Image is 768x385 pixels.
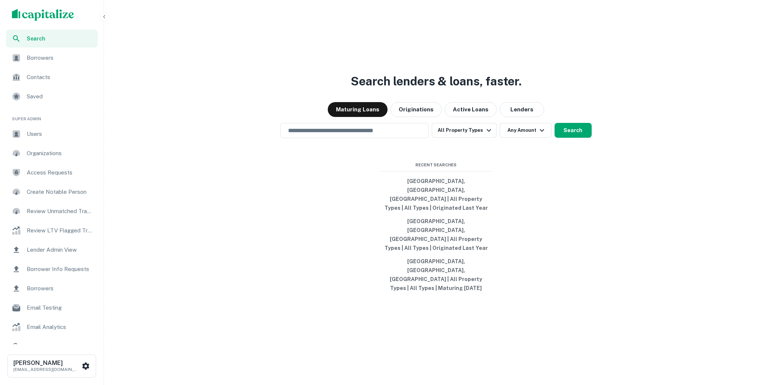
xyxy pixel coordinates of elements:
[6,88,98,105] a: Saved
[27,73,93,82] span: Contacts
[6,164,98,182] a: Access Requests
[27,265,93,274] span: Borrower Info Requests
[6,202,98,220] a: Review Unmatched Transactions
[27,226,93,235] span: Review LTV Flagged Transactions
[445,102,497,117] button: Active Loans
[27,149,93,158] span: Organizations
[6,222,98,239] a: Review LTV Flagged Transactions
[27,303,93,312] span: Email Testing
[27,207,93,216] span: Review Unmatched Transactions
[500,123,552,138] button: Any Amount
[6,30,98,48] a: Search
[6,144,98,162] a: Organizations
[328,102,388,117] button: Maturing Loans
[6,337,98,355] a: SOS Search
[380,162,492,168] span: Recent Searches
[6,260,98,278] a: Borrower Info Requests
[27,92,93,101] span: Saved
[27,342,93,351] span: SOS Search
[27,245,93,254] span: Lender Admin View
[6,318,98,336] a: Email Analytics
[500,102,544,117] button: Lenders
[390,102,442,117] button: Originations
[27,130,93,138] span: Users
[6,299,98,317] a: Email Testing
[6,241,98,259] a: Lender Admin View
[432,123,496,138] button: All Property Types
[6,49,98,67] a: Borrowers
[27,284,93,293] span: Borrowers
[6,280,98,297] a: Borrowers
[731,326,768,361] iframe: Chat Widget
[27,187,93,196] span: Create Notable Person
[351,72,522,90] h3: Search lenders & loans, faster.
[380,255,492,295] button: [GEOGRAPHIC_DATA], [GEOGRAPHIC_DATA], [GEOGRAPHIC_DATA] | All Property Types | All Types | Maturi...
[6,183,98,201] a: Create Notable Person
[27,53,93,62] span: Borrowers
[13,360,80,366] h6: [PERSON_NAME]
[6,107,98,125] li: Super Admin
[27,168,93,177] span: Access Requests
[13,366,80,373] p: [EMAIL_ADDRESS][DOMAIN_NAME]
[555,123,592,138] button: Search
[27,35,93,43] span: Search
[7,355,96,378] button: [PERSON_NAME][EMAIL_ADDRESS][DOMAIN_NAME]
[12,9,74,21] img: capitalize-logo.png
[6,125,98,143] a: Users
[380,174,492,215] button: [GEOGRAPHIC_DATA], [GEOGRAPHIC_DATA], [GEOGRAPHIC_DATA] | All Property Types | All Types | Origin...
[380,215,492,255] button: [GEOGRAPHIC_DATA], [GEOGRAPHIC_DATA], [GEOGRAPHIC_DATA] | All Property Types | All Types | Origin...
[6,68,98,86] a: Contacts
[27,323,93,332] span: Email Analytics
